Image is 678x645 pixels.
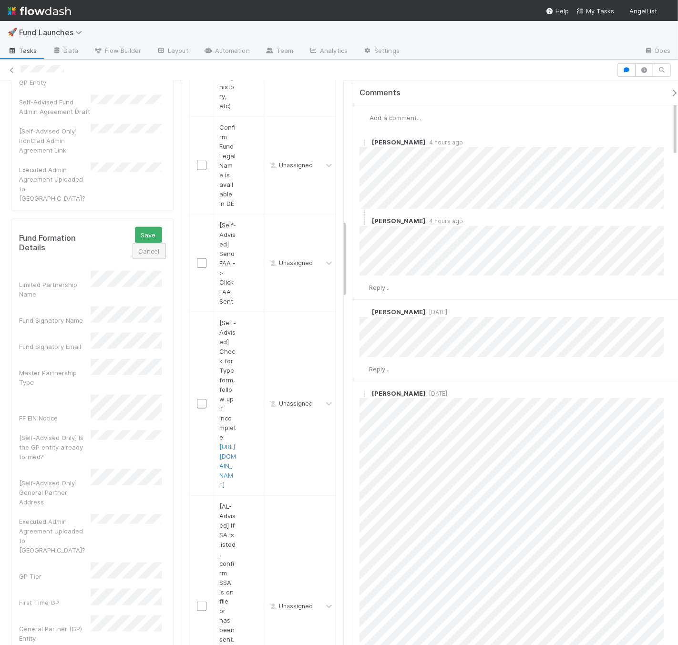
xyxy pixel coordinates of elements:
span: [PERSON_NAME] [372,217,425,225]
div: FF EIN Notice [19,413,91,423]
span: Reply... [369,365,390,373]
div: Master Partnership Type [19,368,91,387]
span: 4 hours ago [425,139,463,146]
a: Data [45,44,86,59]
img: avatar_892eb56c-5b5a-46db-bf0b-2a9023d0e8f8.png [661,7,670,16]
span: Add a comment... [370,114,421,122]
span: Reply... [369,284,390,291]
img: logo-inverted-e16ddd16eac7371096b0.svg [8,3,71,19]
div: General Partner (GP) Entity [19,625,91,644]
div: Executed Admin Agreement Uploaded to [GEOGRAPHIC_DATA]? [19,517,91,555]
a: Layout [149,44,196,59]
button: Save [135,227,162,243]
a: Automation [196,44,257,59]
span: 4 hours ago [425,217,463,225]
div: Help [546,6,569,16]
a: Team [257,44,301,59]
span: [Self-Advised] Send FAA -> Click FAA Sent [220,221,236,305]
span: Unassigned [267,162,313,169]
span: Fund Launches [19,28,87,37]
button: Cancel [133,243,166,259]
a: Flow Builder [86,44,149,59]
div: First Time GP [19,598,91,608]
img: avatar_ba76ddef-3fd0-4be4-9bc3-126ad567fcd5.png [360,216,369,226]
span: AngelList [629,7,657,15]
img: avatar_462714f4-64db-4129-b9df-50d7d164b9fc.png [360,137,369,147]
div: Executed Admin Agreement Uploaded to [GEOGRAPHIC_DATA]? [19,165,91,203]
span: Unassigned [267,260,313,267]
span: [PERSON_NAME] [372,389,425,397]
img: avatar_892eb56c-5b5a-46db-bf0b-2a9023d0e8f8.png [360,113,370,123]
div: Self-Advised Fund Admin Agreement Draft [19,97,91,116]
span: [DATE] [425,308,447,316]
a: Docs [637,44,678,59]
a: [URL][DOMAIN_NAME] [220,443,236,489]
span: Confirm Fund Legal Name is available in DE [220,123,236,207]
span: Tasks [8,46,37,55]
div: Limited Partnership Name [19,280,91,299]
a: My Tasks [576,6,614,16]
div: Fund Signatory Name [19,316,91,325]
img: avatar_ba76ddef-3fd0-4be4-9bc3-126ad567fcd5.png [360,389,369,398]
span: [DATE] [425,390,447,397]
span: Unassigned [267,400,313,408]
div: GP Tier [19,572,91,581]
a: Settings [355,44,407,59]
div: [Self-Advised Only] IronClad Admin Agreement Link [19,126,91,155]
span: [PERSON_NAME] [372,308,425,316]
div: [Self-Advised Only] Is the GP entity already formed? [19,433,91,461]
div: Fund Signatory Email [19,342,91,351]
img: avatar_892eb56c-5b5a-46db-bf0b-2a9023d0e8f8.png [360,283,369,292]
span: 🚀 [8,28,17,36]
a: Analytics [301,44,355,59]
span: My Tasks [576,7,614,15]
div: [Self-Advised Only] General Partner Address [19,478,91,507]
span: Unassigned [267,603,313,610]
img: avatar_892eb56c-5b5a-46db-bf0b-2a9023d0e8f8.png [360,364,369,374]
span: Comments [360,88,401,98]
img: avatar_ba76ddef-3fd0-4be4-9bc3-126ad567fcd5.png [360,307,369,317]
span: [Self-Advised] Check for Typeform, follow up if incomplete: [220,319,236,489]
span: [PERSON_NAME] [372,138,425,146]
h5: Fund Formation Details [19,234,103,252]
span: Flow Builder [93,46,141,55]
